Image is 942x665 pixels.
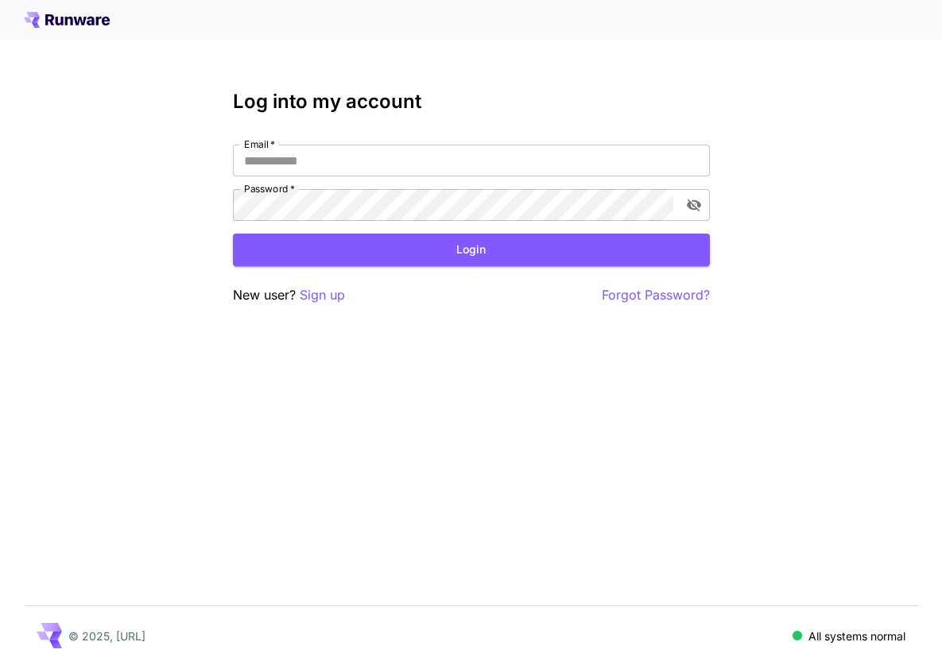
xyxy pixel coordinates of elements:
h3: Log into my account [233,91,710,113]
button: Forgot Password? [602,285,710,305]
button: toggle password visibility [680,191,708,219]
p: All systems normal [808,628,905,644]
button: Sign up [300,285,345,305]
label: Email [244,137,275,151]
p: New user? [233,285,345,305]
label: Password [244,182,295,195]
p: © 2025, [URL] [68,628,145,644]
button: Login [233,234,710,266]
